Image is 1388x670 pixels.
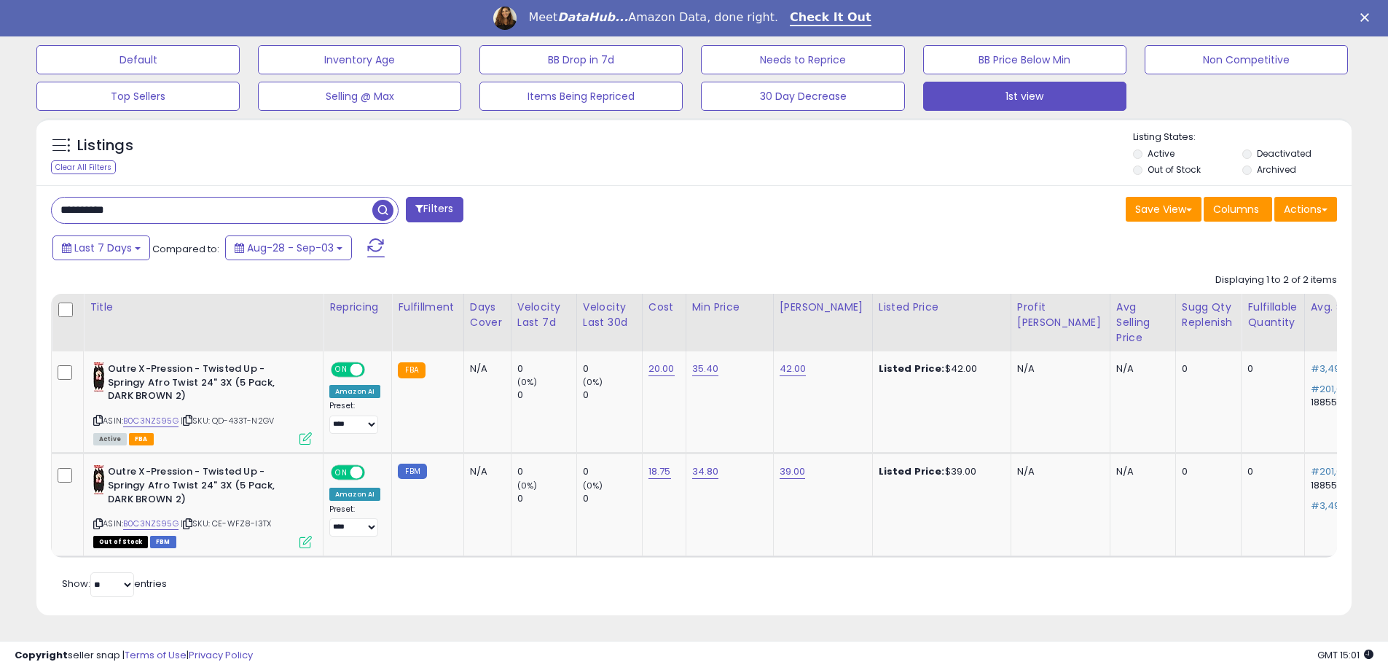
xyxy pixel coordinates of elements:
button: 30 Day Decrease [701,82,904,111]
span: Aug-28 - Sep-03 [247,241,334,255]
span: ON [332,364,350,376]
button: Top Sellers [36,82,240,111]
i: DataHub... [557,10,628,24]
button: BB Drop in 7d [479,45,683,74]
div: seller snap | | [15,649,253,663]
b: Listed Price: [879,362,945,375]
b: Listed Price: [879,464,945,478]
span: Compared to: [152,242,219,256]
div: Cost [648,300,680,315]
span: OFF [363,364,386,376]
b: Outre X-Pression - Twisted Up - Springy Afro Twist 24" 3X (5 Pack, DARK BROWN 2) [108,362,285,407]
div: Avg Selling Price [1116,300,1169,346]
button: Default [36,45,240,74]
div: 0 [517,389,576,402]
div: 0 [517,492,576,505]
div: 0 [1182,362,1231,375]
div: $39.00 [879,465,1000,478]
button: Aug-28 - Sep-03 [225,235,352,260]
div: Displaying 1 to 2 of 2 items [1215,273,1337,287]
span: #3,493 [1311,362,1346,375]
a: 42.00 [780,362,807,376]
button: 1st view [923,82,1126,111]
div: Clear All Filters [51,160,116,174]
span: FBM [150,536,176,548]
div: 0 [583,389,642,402]
span: | SKU: CE-WFZ8-I3TX [181,518,271,529]
div: 0 [517,465,576,478]
a: Terms of Use [125,648,187,662]
div: N/A [1017,465,1099,478]
button: Needs to Reprice [701,45,904,74]
div: N/A [1017,362,1099,375]
div: Velocity Last 30d [583,300,636,330]
button: Non Competitive [1145,45,1348,74]
div: Amazon AI [329,488,380,501]
div: ASIN: [93,362,312,443]
a: 34.80 [692,464,719,479]
small: (0%) [583,480,603,491]
div: 0 [1247,362,1293,375]
h5: Listings [77,136,133,156]
div: Amazon AI [329,385,380,398]
span: 2025-09-11 15:01 GMT [1317,648,1373,662]
div: N/A [1116,362,1164,375]
a: B0C3NZS95G [123,518,179,530]
span: #201,637 [1311,382,1354,396]
button: Save View [1126,197,1201,222]
div: Profit [PERSON_NAME] [1017,300,1104,330]
img: 413sgCrAfZL._SL40_.jpg [93,465,104,494]
div: Listed Price [879,300,1005,315]
div: 0 [1182,465,1231,478]
span: Last 7 Days [74,241,132,255]
button: Columns [1204,197,1272,222]
div: $42.00 [879,362,1000,375]
a: 39.00 [780,464,806,479]
div: Close [1360,13,1375,22]
small: (0%) [583,376,603,388]
label: Deactivated [1257,147,1311,160]
button: Items Being Repriced [479,82,683,111]
button: Selling @ Max [258,82,461,111]
span: Show: entries [62,577,167,591]
div: 0 [583,362,642,375]
div: 0 [517,362,576,375]
a: Privacy Policy [189,648,253,662]
div: Preset: [329,505,380,537]
span: All listings currently available for purchase on Amazon [93,433,127,445]
small: (0%) [517,480,538,491]
div: Fulfillable Quantity [1247,300,1298,330]
button: Inventory Age [258,45,461,74]
div: 0 [1247,465,1293,478]
img: 413sgCrAfZL._SL40_.jpg [93,362,104,392]
div: N/A [470,362,500,375]
span: ON [332,467,350,479]
strong: Copyright [15,648,68,662]
a: 20.00 [648,362,675,376]
div: 0 [583,465,642,478]
label: Out of Stock [1148,163,1201,176]
button: Last 7 Days [52,235,150,260]
label: Active [1148,147,1175,160]
span: | SKU: QD-433T-N2GV [181,415,274,426]
button: Filters [406,197,463,222]
span: All listings that are currently out of stock and unavailable for purchase on Amazon [93,536,148,548]
div: [PERSON_NAME] [780,300,866,315]
a: 18.75 [648,464,671,479]
small: FBM [398,464,426,479]
span: OFF [363,467,386,479]
span: #201,637 [1311,464,1354,478]
span: Columns [1213,202,1259,217]
div: Title [90,300,317,315]
p: Listing States: [1133,131,1352,144]
div: Days Cover [470,300,505,330]
span: FBA [129,433,154,445]
div: Min Price [692,300,767,315]
div: ASIN: [93,465,312,546]
b: Outre X-Pression - Twisted Up - Springy Afro Twist 24" 3X (5 Pack, DARK BROWN 2) [108,465,285,510]
a: 35.40 [692,362,719,376]
div: Repricing [329,300,385,315]
div: Fulfillment [398,300,457,315]
button: Actions [1274,197,1337,222]
div: Preset: [329,401,380,434]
